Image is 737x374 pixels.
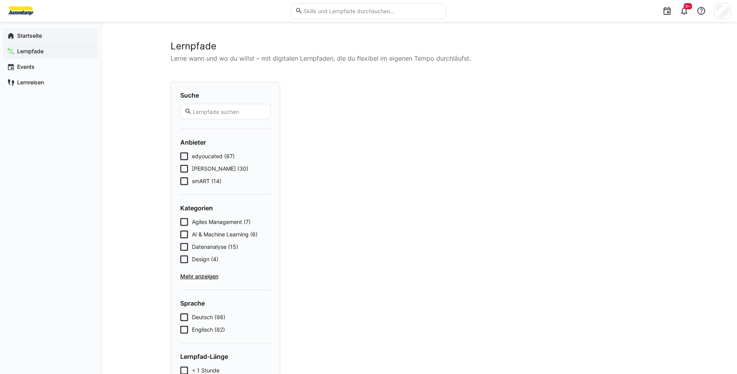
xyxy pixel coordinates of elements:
[192,243,238,251] span: Datenanalyse (15)
[192,177,221,185] span: smART (14)
[180,138,270,146] h4: Anbieter
[180,273,270,280] span: Mehr anzeigen
[192,152,235,160] span: edyoucated (87)
[685,4,690,9] span: 9+
[180,299,270,307] h4: Sprache
[192,218,251,226] span: Agiles Management (7)
[192,326,225,334] span: Englisch (82)
[171,54,668,63] p: Lerne wann und wo du willst – mit digitalen Lernpfaden, die du flexibel im eigenen Tempo durchläu...
[192,231,258,238] span: AI & Machine Learning (6)
[192,255,218,263] span: Design (4)
[180,91,270,99] h4: Suche
[303,7,442,14] input: Skills und Lernpfade durchsuchen…
[180,204,270,212] h4: Kategorien
[192,108,266,115] input: Lernpfade suchen
[192,313,225,321] span: Deutsch (98)
[192,165,248,173] span: [PERSON_NAME] (30)
[171,40,668,52] h2: Lernpfade
[180,353,270,360] h4: Lernpfad-Länge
